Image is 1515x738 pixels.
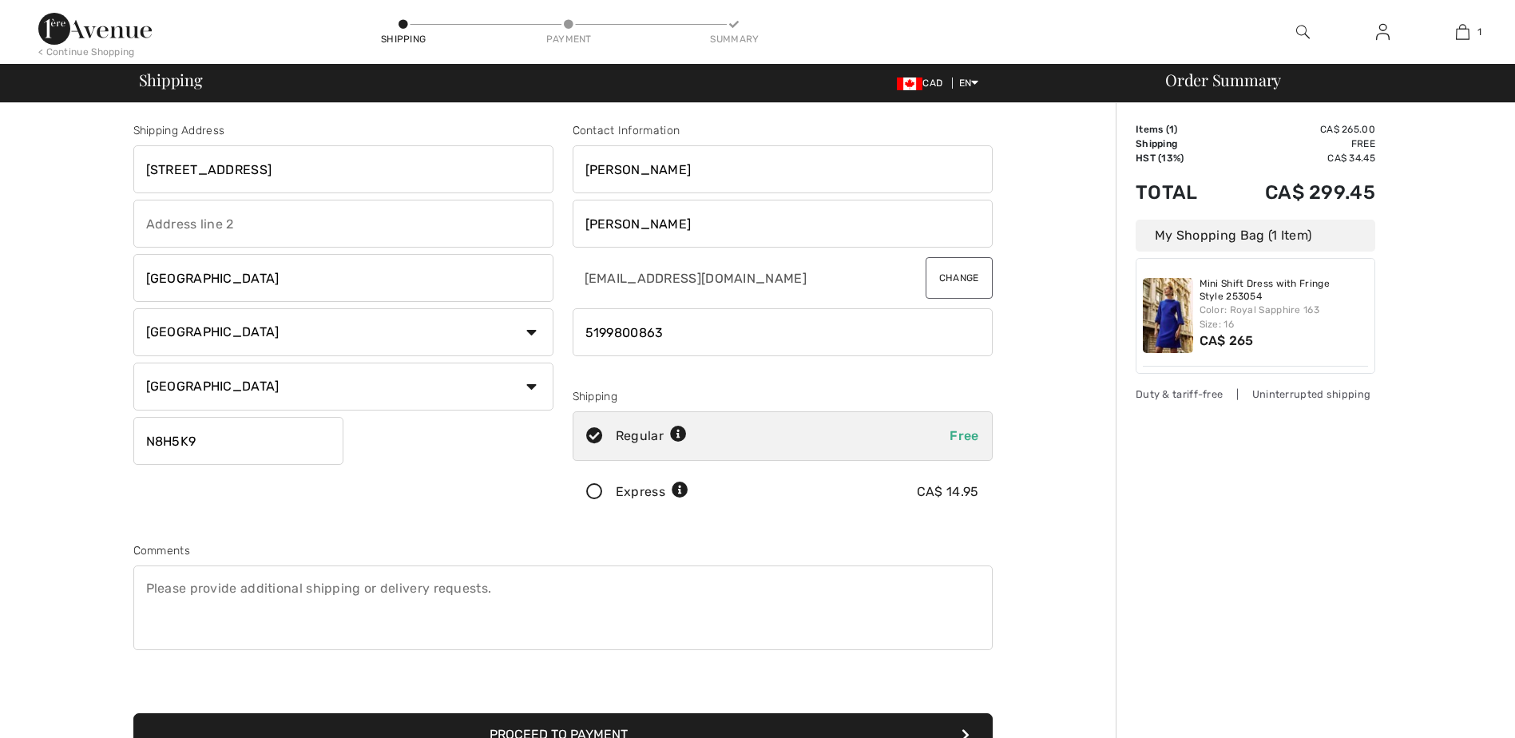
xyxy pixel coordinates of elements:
[1456,22,1469,42] img: My Bag
[1222,122,1375,137] td: CA$ 265.00
[1200,278,1369,303] a: Mini Shift Dress with Fringe Style 253054
[1136,137,1222,151] td: Shipping
[573,145,993,193] input: First name
[1169,124,1174,135] span: 1
[710,32,758,46] div: Summary
[573,200,993,248] input: Last name
[133,200,553,248] input: Address line 2
[1200,303,1369,331] div: Color: Royal Sapphire 163 Size: 16
[1296,22,1310,42] img: search the website
[616,427,687,446] div: Regular
[1136,165,1222,220] td: Total
[573,388,993,405] div: Shipping
[38,13,152,45] img: 1ère Avenue
[573,308,993,356] input: Mobile
[1376,22,1390,42] img: My Info
[897,77,922,90] img: Canadian Dollar
[133,254,553,302] input: City
[1200,333,1254,348] span: CA$ 265
[1222,151,1375,165] td: CA$ 34.45
[38,45,135,59] div: < Continue Shopping
[1136,387,1375,402] div: Duty & tariff-free | Uninterrupted shipping
[1136,151,1222,165] td: HST (13%)
[1423,22,1501,42] a: 1
[573,254,888,302] input: E-mail
[897,77,949,89] span: CAD
[1477,25,1481,39] span: 1
[573,122,993,139] div: Contact Information
[917,482,979,502] div: CA$ 14.95
[926,257,993,299] button: Change
[133,122,553,139] div: Shipping Address
[1143,278,1193,353] img: Mini Shift Dress with Fringe Style 253054
[139,72,203,88] span: Shipping
[133,417,343,465] input: Zip/Postal Code
[379,32,427,46] div: Shipping
[959,77,979,89] span: EN
[1222,165,1375,220] td: CA$ 299.45
[950,428,978,443] span: Free
[1136,220,1375,252] div: My Shopping Bag (1 Item)
[1136,122,1222,137] td: Items ( )
[1363,22,1402,42] a: Sign In
[133,542,993,559] div: Comments
[545,32,593,46] div: Payment
[133,145,553,193] input: Address line 1
[616,482,688,502] div: Express
[1146,72,1505,88] div: Order Summary
[1222,137,1375,151] td: Free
